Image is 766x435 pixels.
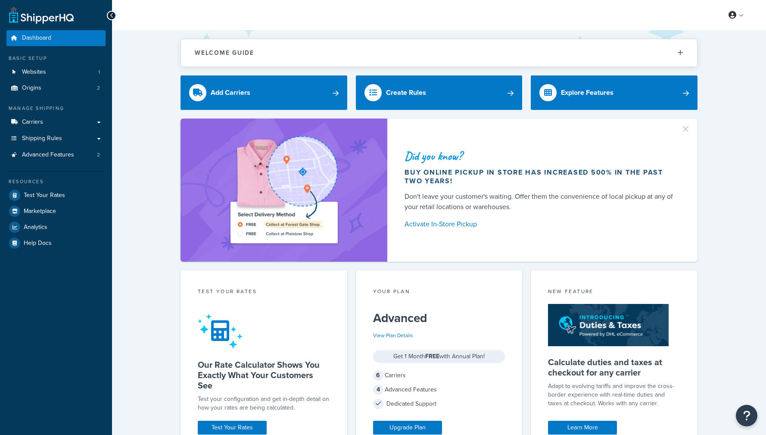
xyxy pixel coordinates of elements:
[24,224,47,231] span: Analytics
[373,385,383,395] span: 4
[24,192,65,199] span: Test Your Rates
[373,384,505,396] div: Advanced Features
[6,203,106,219] a: Marketplace
[736,405,757,426] button: Open Resource Center
[425,352,439,361] strong: FREE
[24,240,52,247] span: Help Docs
[373,288,505,297] div: Your Plan
[195,50,254,56] h2: Welcome Guide
[405,218,677,230] a: Activate In-Store Pickup
[6,235,106,251] a: Help Docs
[373,311,505,325] h5: Advanced
[405,150,677,162] div: Did you know?
[6,188,106,203] a: Test Your Rates
[6,55,106,62] div: Basic Setup
[373,398,505,410] div: Dedicated Support
[6,80,106,96] li: Origins
[97,151,100,159] span: 2
[561,87,613,99] div: Explore Features
[373,369,505,382] div: Carriers
[6,147,106,163] li: Advanced Features
[405,168,677,185] div: Buy online pickup in store has increased 500% in the past two years!
[6,64,106,80] li: Websites
[22,34,51,42] span: Dashboard
[24,208,56,215] span: Marketplace
[22,119,43,126] span: Carriers
[356,75,523,110] a: Create Rules
[373,421,442,435] a: Upgrade Plan
[22,84,41,92] span: Origins
[548,357,680,378] h5: Calculate duties and taxes at checkout for any carrier
[198,360,330,391] h5: Our Rate Calculator Shows You Exactly What Your Customers See
[198,395,330,412] div: Test your configuration and get in-depth detail on how your rates are being calculated.
[6,105,106,112] div: Manage Shipping
[548,288,680,297] div: New Feature
[22,69,46,76] span: Websites
[548,382,680,408] p: Adapt to evolving tariffs and improve the cross-border experience with real-time duties and taxes...
[6,30,106,46] a: Dashboard
[6,131,106,147] a: Shipping Rules
[206,131,362,249] img: ad-shirt-map-b0359fc47e01cab431d101c4b569394f6a03f54285957d908178d52f29eb9668.png
[181,75,347,110] a: Add Carriers
[373,350,505,363] div: Get 1 Month with Annual Plan!
[6,64,106,80] a: Websites1
[6,147,106,163] a: Advanced Features2
[6,178,106,185] div: Resources
[386,87,426,99] div: Create Rules
[405,191,677,212] div: Don't leave your customer's waiting. Offer them the convenience of local pickup at any of your re...
[198,421,267,435] a: Test Your Rates
[6,80,106,96] a: Origins2
[211,87,250,99] div: Add Carriers
[531,75,697,110] a: Explore Features
[22,151,74,159] span: Advanced Features
[373,370,383,381] span: 6
[22,135,62,142] span: Shipping Rules
[97,84,100,92] span: 2
[6,219,106,235] a: Analytics
[373,332,413,339] a: View Plan Details
[6,114,106,130] a: Carriers
[181,39,697,66] button: Welcome Guide
[98,69,100,76] span: 1
[198,288,330,297] div: Test your rates
[548,421,617,435] a: Learn More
